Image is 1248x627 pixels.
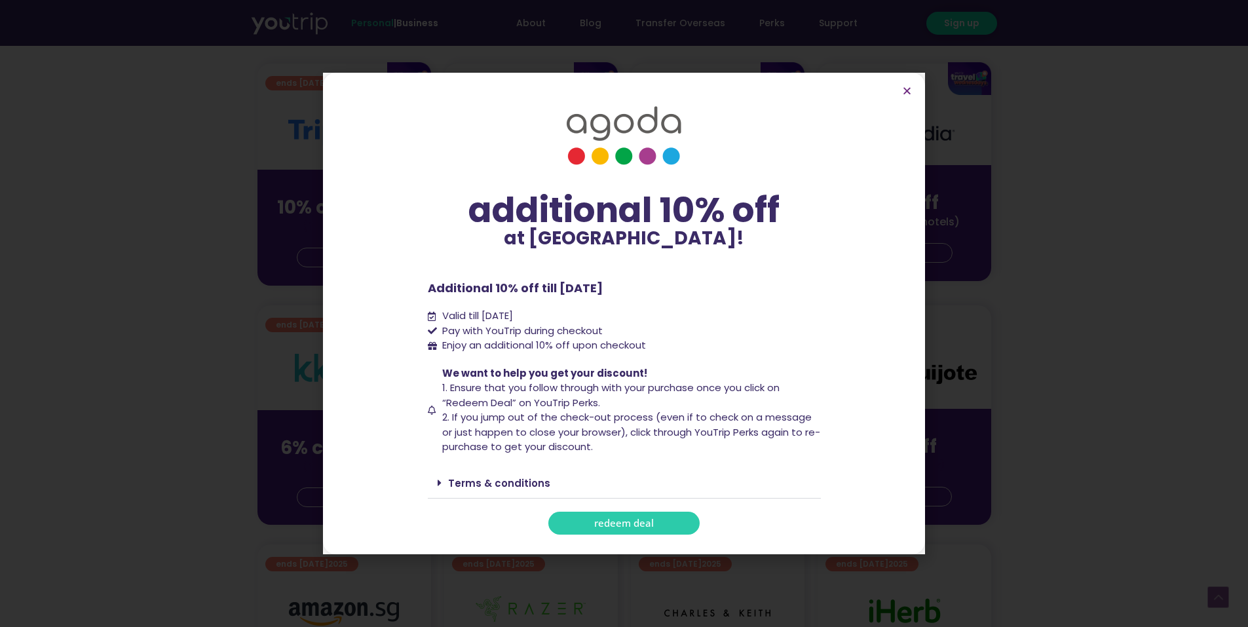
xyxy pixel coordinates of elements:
[442,366,647,380] span: We want to help you get your discount!
[442,381,780,409] span: 1. Ensure that you follow through with your purchase once you click on “Redeem Deal” on YouTrip P...
[428,279,821,297] p: Additional 10% off till [DATE]
[439,309,513,324] span: Valid till [DATE]
[442,338,646,352] span: Enjoy an additional 10% off upon checkout
[448,476,550,490] a: Terms & conditions
[428,468,821,499] div: Terms & conditions
[594,518,654,528] span: redeem deal
[428,229,821,248] p: at [GEOGRAPHIC_DATA]!
[439,324,603,339] span: Pay with YouTrip during checkout
[902,86,912,96] a: Close
[428,191,821,229] div: additional 10% off
[442,410,820,453] span: 2. If you jump out of the check-out process (even if to check on a message or just happen to clos...
[548,512,700,535] a: redeem deal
